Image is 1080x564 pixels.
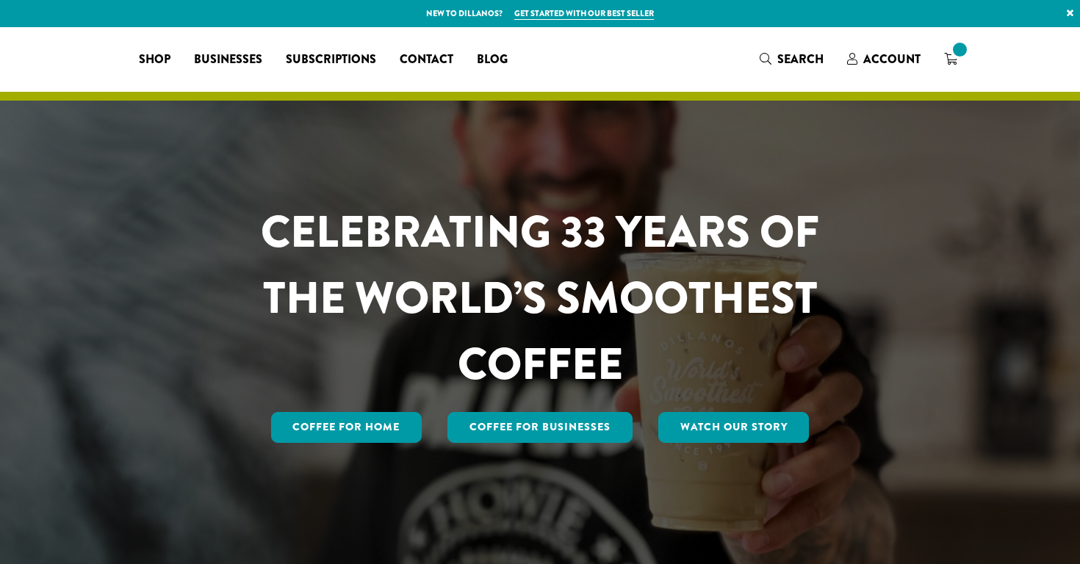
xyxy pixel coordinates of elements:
a: Shop [127,48,182,71]
span: Subscriptions [286,51,376,69]
span: Blog [477,51,508,69]
h1: CELEBRATING 33 YEARS OF THE WORLD’S SMOOTHEST COFFEE [217,199,863,397]
span: Shop [139,51,170,69]
a: Coffee for Home [271,412,422,443]
span: Contact [400,51,453,69]
a: Coffee For Businesses [447,412,633,443]
a: Search [748,47,835,71]
span: Businesses [194,51,262,69]
a: Get started with our best seller [514,7,654,20]
a: Watch Our Story [658,412,810,443]
span: Search [777,51,824,68]
span: Account [863,51,921,68]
